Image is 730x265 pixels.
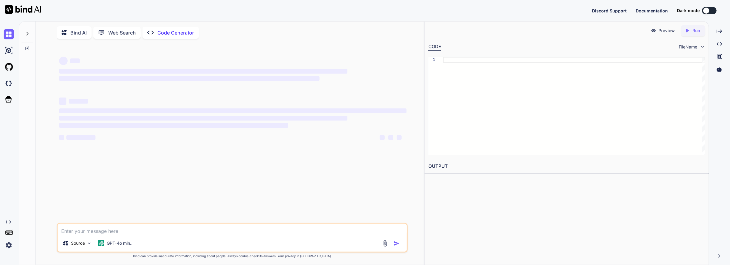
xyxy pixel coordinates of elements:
img: ai-studio [4,45,14,56]
button: Documentation [636,8,668,14]
p: Code Generator [157,29,194,36]
span: ‌ [388,135,393,140]
p: Web Search [108,29,136,36]
p: Bind AI [70,29,87,36]
button: Discord Support [592,8,627,14]
span: FileName [679,44,698,50]
span: ‌ [69,99,88,104]
img: Pick Models [87,241,92,246]
span: Discord Support [592,8,627,13]
img: settings [4,240,14,250]
div: CODE [428,43,441,51]
span: ‌ [59,98,66,105]
span: ‌ [59,135,64,140]
img: attachment [382,240,389,247]
span: ‌ [59,69,347,74]
span: Documentation [636,8,668,13]
span: ‌ [59,108,407,113]
p: Source [71,240,85,246]
span: ‌ [380,135,385,140]
p: Run [693,28,700,34]
img: GPT-4o mini [98,240,104,246]
span: ‌ [59,116,347,121]
img: githubLight [4,62,14,72]
span: ‌ [59,57,68,65]
p: GPT-4o min.. [107,240,132,246]
p: Bind can provide inaccurate information, including about people. Always double-check its answers.... [57,254,408,258]
span: ‌ [59,123,289,128]
span: ‌ [397,135,402,140]
span: Dark mode [677,8,700,14]
img: Bind AI [5,5,41,14]
span: ‌ [59,76,320,81]
div: 1 [428,57,435,63]
img: chat [4,29,14,39]
span: ‌ [66,135,95,140]
img: icon [393,240,400,247]
h2: OUTPUT [425,159,708,174]
span: ‌ [70,58,80,63]
img: darkCloudIdeIcon [4,78,14,88]
img: chevron down [700,44,705,49]
p: Preview [659,28,675,34]
img: preview [651,28,656,33]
